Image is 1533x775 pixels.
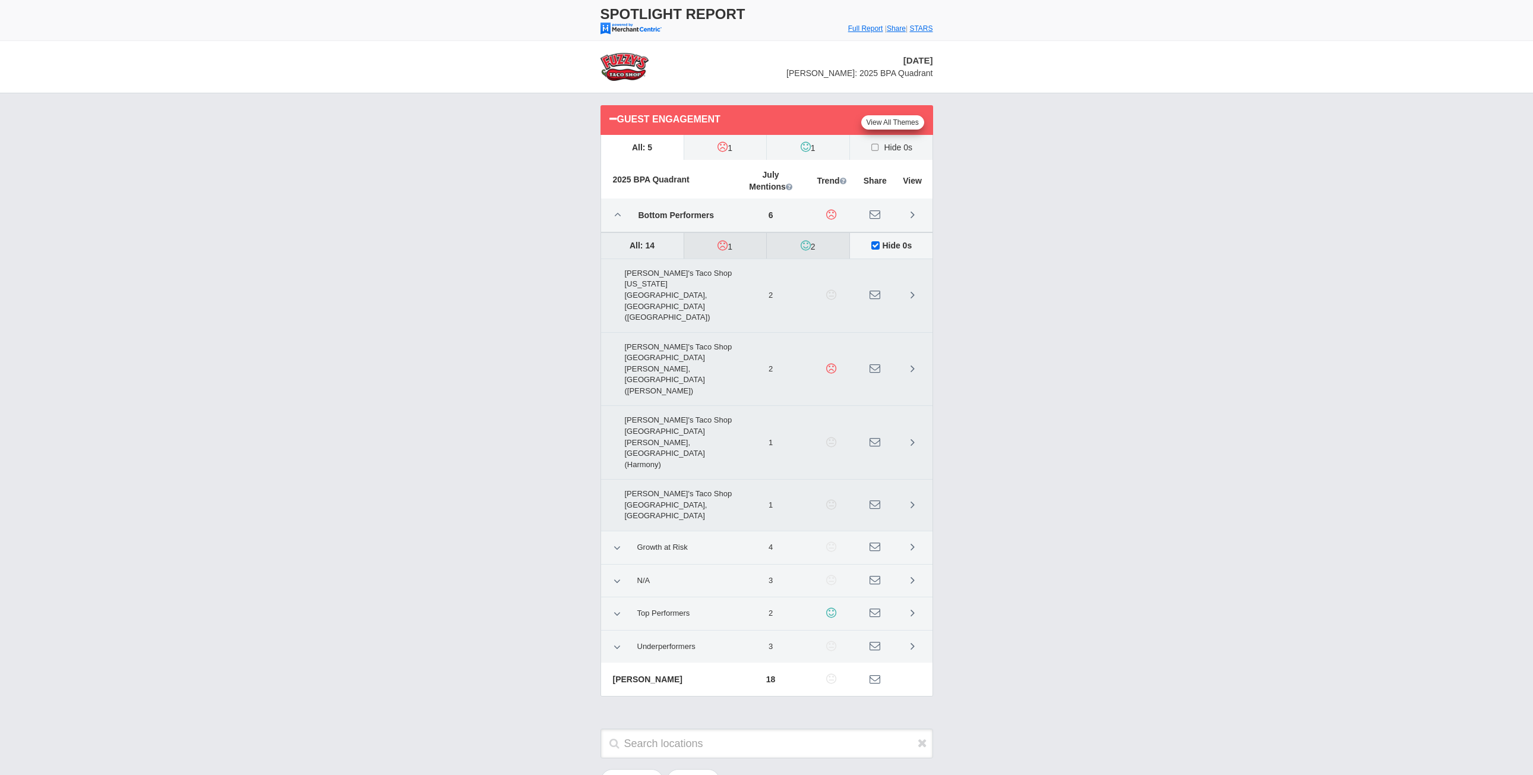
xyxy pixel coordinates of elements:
td: [PERSON_NAME]'s Taco Shop [US_STATE][GEOGRAPHIC_DATA], [GEOGRAPHIC_DATA] ([GEOGRAPHIC_DATA]) [601,259,737,332]
div: Guest Engagement [609,111,861,127]
a: Full Report [848,24,883,33]
label: 2 [767,234,849,259]
a: View All Themes [861,115,924,130]
a: Share [887,24,906,33]
label: 1 [684,135,767,160]
span: | [906,24,908,33]
td: [PERSON_NAME]'s Taco Shop [GEOGRAPHIC_DATA], [GEOGRAPHIC_DATA] [601,480,737,531]
td: 18 [736,663,805,696]
span: Underperformers [630,637,703,657]
td: [PERSON_NAME]'s Taco Shop [GEOGRAPHIC_DATA][PERSON_NAME], [GEOGRAPHIC_DATA] ([PERSON_NAME]) [601,332,737,406]
label: 1 [684,234,767,259]
th: Share [858,160,893,199]
td: 3 [736,630,805,663]
label: Hide 0s [850,233,933,258]
span: Top Performers [630,603,697,624]
td: [PERSON_NAME]'s Taco Shop [GEOGRAPHIC_DATA][PERSON_NAME], [GEOGRAPHIC_DATA] (Harmony) [601,406,737,480]
img: mc-powered-by-logo-103.png [600,23,662,34]
span: July Mentions [749,169,792,193]
td: 3 [736,564,805,597]
img: stars-fuzzys-taco-shop-logo-50.png [600,53,649,81]
a: STARS [909,24,933,33]
span: Trend [817,175,846,187]
span: Growth at Risk [630,537,695,558]
span: Bottom Performers [631,204,722,226]
span: [DATE] [903,55,933,65]
td: [PERSON_NAME] [601,663,737,696]
td: 1 [736,406,805,480]
th: View [893,160,933,199]
label: 1 [767,135,849,160]
span: [PERSON_NAME]: 2025 BPA Quadrant [786,68,933,78]
td: 1 [736,480,805,531]
label: All: 14 [601,233,684,258]
span: N/A [630,571,658,591]
td: 2 [736,259,805,332]
label: Hide 0s [850,135,933,160]
td: 6 [736,199,805,232]
th: 2025 BPA Quadrant [601,160,737,199]
span: | [885,24,887,33]
td: 2 [736,597,805,631]
td: 2 [736,332,805,406]
td: 4 [736,531,805,564]
label: All: 5 [601,135,684,160]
